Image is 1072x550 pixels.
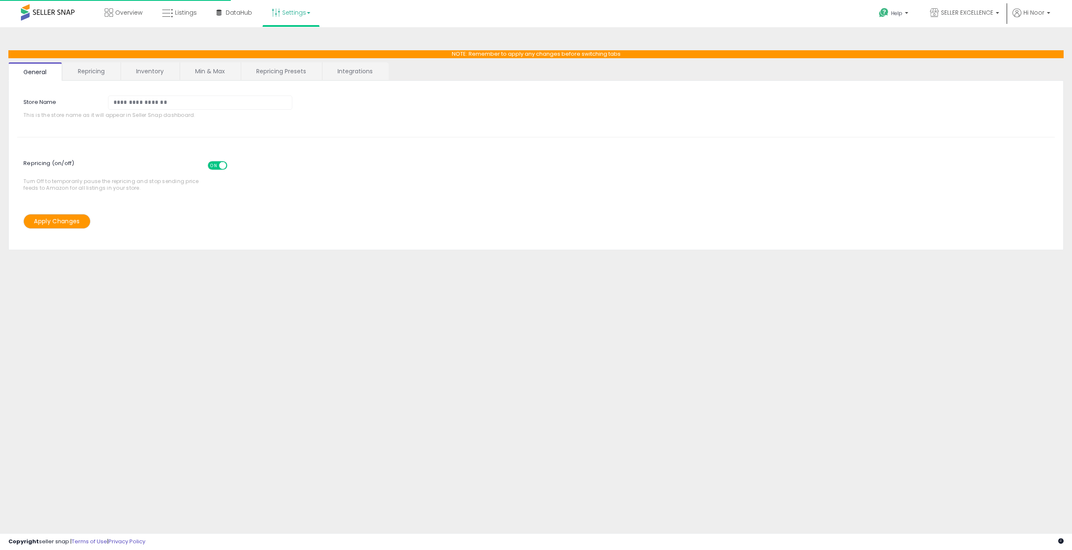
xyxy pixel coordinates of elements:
[879,8,889,18] i: Get Help
[1013,8,1050,27] a: Hi Noor
[209,162,219,169] span: ON
[121,62,179,80] a: Inventory
[941,8,993,17] span: SELLER EXCELLENCE
[63,62,120,80] a: Repricing
[241,62,321,80] a: Repricing Presets
[322,62,388,80] a: Integrations
[872,1,917,27] a: Help
[8,50,1064,58] p: NOTE: Remember to apply any changes before switching tabs
[23,157,203,191] span: Turn Off to temporarily pause the repricing and stop sending price feeds to Amazon for all listin...
[891,10,902,17] span: Help
[8,62,62,81] a: General
[115,8,142,17] span: Overview
[226,8,252,17] span: DataHub
[23,155,235,178] span: Repricing (on/off)
[23,214,90,229] button: Apply Changes
[175,8,197,17] span: Listings
[180,62,240,80] a: Min & Max
[17,96,102,106] label: Store Name
[23,112,300,118] span: This is the store name as it will appear in Seller Snap dashboard.
[226,162,240,169] span: OFF
[1023,8,1044,17] span: Hi Noor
